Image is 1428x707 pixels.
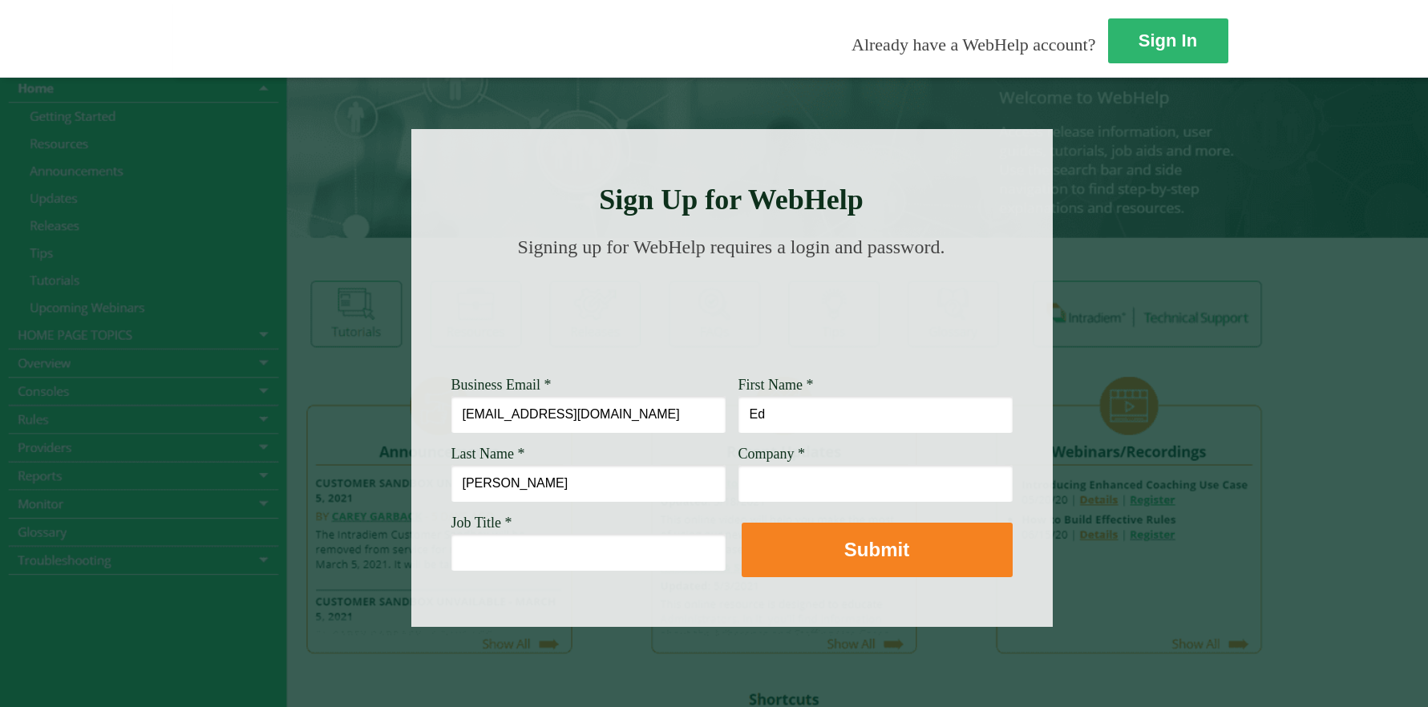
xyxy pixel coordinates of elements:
strong: Submit [844,539,909,560]
span: Signing up for WebHelp requires a login and password. [518,236,945,257]
strong: Sign In [1139,30,1197,50]
span: Business Email * [451,377,552,393]
span: Company * [738,446,806,462]
span: First Name * [738,377,814,393]
button: Submit [742,523,1013,577]
a: Sign In [1108,18,1228,63]
span: Last Name * [451,446,525,462]
strong: Sign Up for WebHelp [599,184,864,216]
span: Job Title * [451,515,512,531]
img: Need Credentials? Sign up below. Have Credentials? Use the sign-in button. [461,274,1003,354]
span: Already have a WebHelp account? [852,34,1095,55]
